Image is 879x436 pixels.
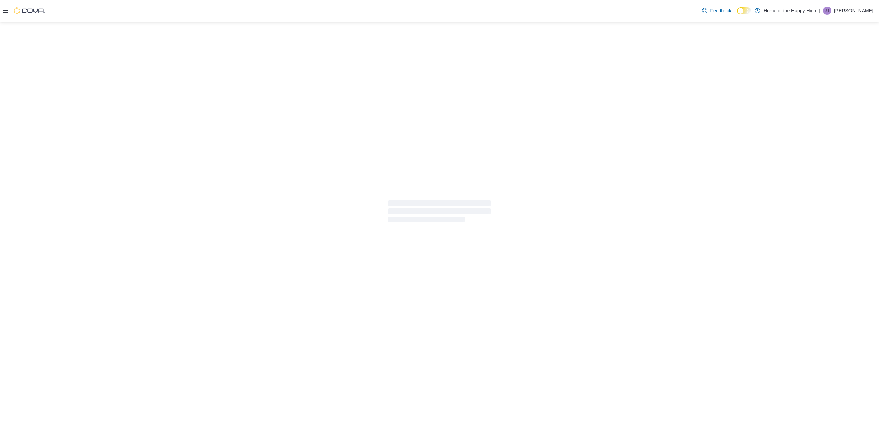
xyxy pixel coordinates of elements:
[699,4,734,18] a: Feedback
[737,7,751,14] input: Dark Mode
[388,202,491,224] span: Loading
[710,7,731,14] span: Feedback
[834,7,874,15] p: [PERSON_NAME]
[823,7,831,15] div: Joshua Tanner
[819,7,820,15] p: |
[14,7,45,14] img: Cova
[764,7,816,15] p: Home of the Happy High
[825,7,829,15] span: JT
